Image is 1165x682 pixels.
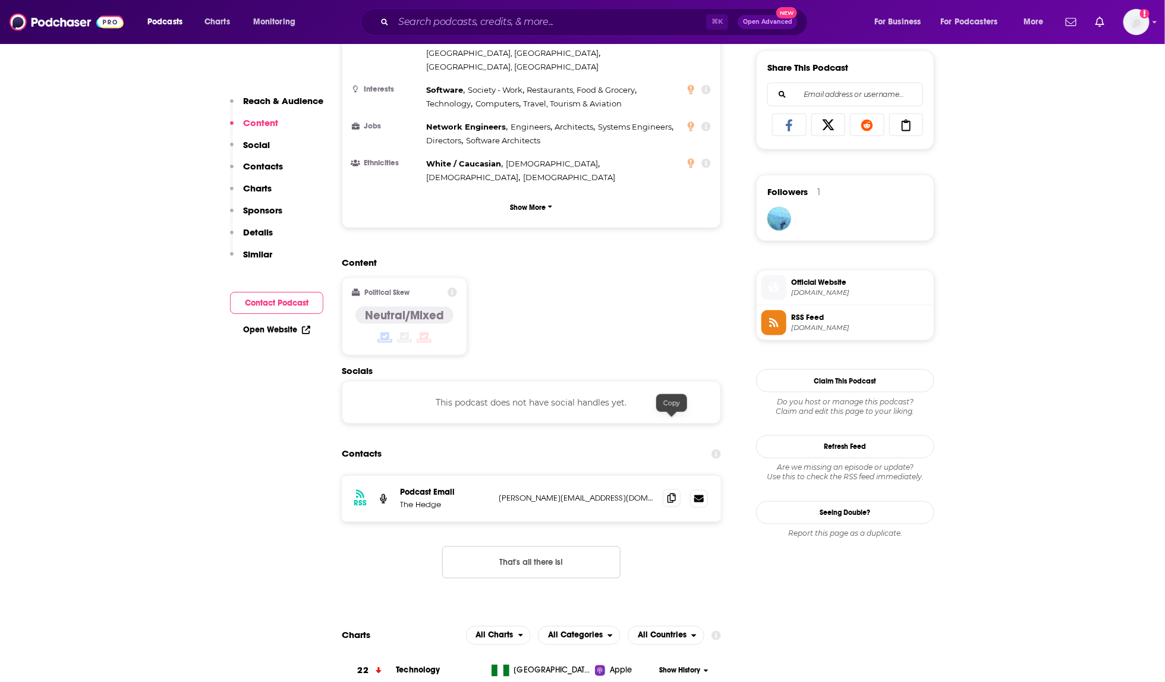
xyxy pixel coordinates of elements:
h2: Countries [628,626,704,645]
span: Show History [659,666,700,676]
a: Share on Facebook [772,114,807,136]
span: Monitoring [253,14,295,30]
button: Details [230,227,273,249]
span: Restaurants, Food & Grocery [527,85,635,95]
span: Computers [476,99,519,108]
a: Copy Link [889,114,924,136]
p: Podcast Email [400,488,489,498]
div: Report this page as a duplicate. [756,529,934,539]
span: All Countries [638,631,687,640]
h3: Ethnicities [352,159,421,167]
span: , [468,83,524,97]
span: Open Advanced [743,19,792,25]
input: Search podcasts, credits, & more... [393,12,706,32]
span: Systems Engineers [598,122,672,131]
span: , [506,157,600,171]
p: Contacts [243,161,283,172]
h3: Jobs [352,122,421,130]
h3: RSS [354,499,367,508]
a: Technology [396,665,440,675]
button: open menu [933,12,1015,32]
button: Reach & Audience [230,95,323,117]
a: RSS Feed[DOMAIN_NAME] [761,310,929,335]
button: Content [230,117,278,139]
h3: Interests [352,86,421,93]
a: Official Website[DOMAIN_NAME] [761,275,929,300]
a: Show notifications dropdown [1091,12,1109,32]
h2: Platforms [466,626,531,645]
span: , [511,120,552,134]
a: Open Website [243,325,310,335]
button: open menu [628,626,704,645]
h3: 22 [358,664,369,678]
h2: Political Skew [365,288,410,297]
div: This podcast does not have social handles yet. [342,381,721,424]
span: , [476,97,521,111]
p: The Hedge [400,500,489,510]
button: open menu [139,12,198,32]
span: , [426,97,473,111]
div: Search podcasts, credits, & more... [372,8,819,36]
span: Nigeria [514,665,591,677]
p: [PERSON_NAME][EMAIL_ADDRESS][DOMAIN_NAME] [499,494,653,504]
p: Show More [511,203,546,212]
a: Apple [595,665,655,677]
span: Network Engineers [426,122,506,131]
span: Software Architects [466,136,540,145]
div: Copy [656,394,687,412]
a: Share on Reddit [850,114,884,136]
p: Similar [243,249,272,260]
span: , [527,83,637,97]
button: Open AdvancedNew [738,15,798,29]
h2: Contacts [342,443,382,466]
h2: Categories [538,626,621,645]
svg: Add a profile image [1140,9,1150,18]
span: New [776,7,798,18]
span: Followers [767,186,808,197]
a: amrrzk02 [767,207,791,231]
span: Technology [426,99,471,108]
button: Nothing here. [442,546,621,579]
span: [DEMOGRAPHIC_DATA] [523,172,615,182]
a: [GEOGRAPHIC_DATA] [487,665,596,677]
button: open menu [538,626,621,645]
span: [GEOGRAPHIC_DATA], [GEOGRAPHIC_DATA] [426,62,599,71]
a: Charts [197,12,237,32]
button: open menu [866,12,936,32]
span: RSS Feed [791,312,929,323]
button: Social [230,139,270,161]
div: Claim and edit this page to your liking. [756,397,934,416]
span: All Categories [548,631,603,640]
span: For Business [874,14,921,30]
div: 1 [817,187,820,197]
span: Software [426,85,463,95]
a: Share on X/Twitter [811,114,846,136]
button: Refresh Feed [756,435,934,458]
p: Charts [243,183,272,194]
span: Do you host or manage this podcast? [756,397,934,407]
img: Podchaser - Follow, Share and Rate Podcasts [10,11,124,33]
button: open menu [245,12,311,32]
div: Are we missing an episode or update? Use this to check the RSS feed immediately. [756,463,934,482]
button: Claim This Podcast [756,369,934,392]
span: , [426,157,503,171]
button: Similar [230,249,272,271]
span: Podcasts [147,14,182,30]
span: Charts [204,14,230,30]
span: More [1024,14,1044,30]
button: Charts [230,183,272,205]
span: Directors [426,136,461,145]
h3: Share This Podcast [767,62,848,73]
p: Sponsors [243,205,282,216]
span: Society - Work [468,85,522,95]
span: , [426,83,465,97]
span: Apple [610,665,632,677]
a: Show notifications dropdown [1061,12,1081,32]
p: Details [243,227,273,238]
span: , [426,46,600,60]
button: open menu [466,626,531,645]
a: Seeing Double? [756,501,934,524]
span: , [426,171,520,184]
